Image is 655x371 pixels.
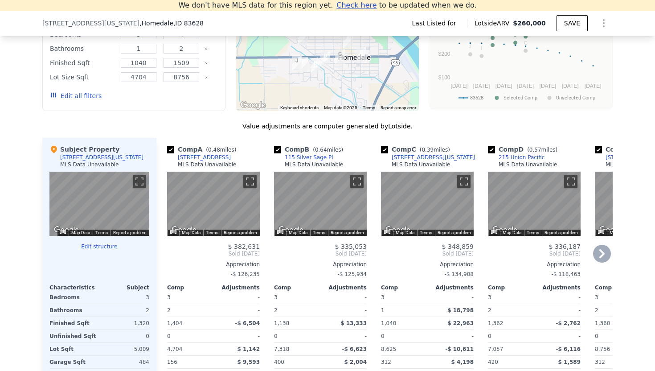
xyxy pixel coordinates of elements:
[447,307,474,313] span: $ 18,798
[540,83,557,89] text: [DATE]
[167,172,260,236] div: Street View
[585,83,602,89] text: [DATE]
[381,145,454,154] div: Comp C
[49,172,149,236] div: Street View
[324,105,357,110] span: Map data ©2025
[447,320,474,326] span: $ 22,963
[101,356,149,368] div: 484
[298,57,308,72] div: 410 W Colorado Ave
[285,161,344,168] div: MLS Data Unavailable
[595,320,610,326] span: 1,360
[205,62,208,65] button: Clear
[488,250,581,257] span: Sold [DATE]
[488,304,532,317] div: 2
[101,317,149,330] div: 1,320
[178,161,237,168] div: MLS Data Unavailable
[504,95,537,101] text: Selected Comp
[416,147,454,153] span: ( miles)
[167,294,171,301] span: 3
[488,261,581,268] div: Appreciation
[381,250,474,257] span: Sold [DATE]
[557,15,588,31] button: SAVE
[292,56,302,71] div: 601 W Wyoming Ave
[536,330,581,342] div: -
[274,172,367,236] div: Street View
[274,284,320,291] div: Comp
[488,320,503,326] span: 1,362
[49,145,119,154] div: Subject Property
[381,320,396,326] span: 1,040
[167,346,182,352] span: 4,704
[438,230,471,235] a: Report a problem
[488,294,491,301] span: 3
[52,224,81,236] a: Open this area in Google Maps (opens a new window)
[381,304,426,317] div: 1
[381,346,396,352] span: 8,625
[182,230,201,236] button: Map Data
[503,230,521,236] button: Map Data
[490,224,520,236] a: Open this area in Google Maps (opens a new window)
[178,154,231,161] div: [STREET_ADDRESS]
[342,346,367,352] span: -$ 6,623
[205,76,208,79] button: Clear
[350,175,364,188] button: Toggle fullscreen view
[381,261,474,268] div: Appreciation
[556,346,581,352] span: -$ 6,116
[488,154,544,161] a: 215 Union Pacific
[133,175,146,188] button: Toggle fullscreen view
[274,333,278,339] span: 0
[167,154,231,161] a: [STREET_ADDRESS]
[595,359,605,365] span: 312
[215,291,260,304] div: -
[363,105,375,110] a: Terms (opens in new tab)
[167,145,240,154] div: Comp A
[49,291,98,304] div: Bedrooms
[344,359,367,365] span: $ 2,004
[438,74,450,81] text: $100
[488,346,503,352] span: 7,057
[167,250,260,257] span: Sold [DATE]
[322,330,367,342] div: -
[488,172,581,236] div: Map
[562,83,579,89] text: [DATE]
[422,147,434,153] span: 0.39
[167,284,213,291] div: Comp
[536,304,581,317] div: -
[384,230,390,234] button: Keyboard shortcuts
[113,230,147,235] a: Report a problem
[470,95,483,101] text: 83628
[49,284,99,291] div: Characteristics
[451,359,474,365] span: $ 4,198
[427,284,474,291] div: Adjustments
[524,40,528,45] text: G
[235,320,260,326] span: -$ 6,504
[213,284,260,291] div: Adjustments
[524,147,561,153] span: ( miles)
[340,320,367,326] span: $ 13,333
[50,57,115,69] div: Finished Sqft
[549,243,581,250] span: $ 336,187
[598,230,604,234] button: Keyboard shortcuts
[527,230,539,235] a: Terms (opens in new tab)
[50,71,115,83] div: Lot Size Sqft
[173,20,204,27] span: , ID 83628
[529,147,541,153] span: 0.57
[285,154,333,161] div: 115 Silver Sage Pl
[488,359,498,365] span: 420
[167,304,212,317] div: 2
[517,83,534,89] text: [DATE]
[335,243,367,250] span: $ 335,053
[274,261,367,268] div: Appreciation
[277,230,283,234] button: Keyboard shortcuts
[595,333,598,339] span: 0
[274,346,289,352] span: 7,318
[383,224,413,236] img: Google
[556,320,581,326] span: -$ 2,762
[276,224,306,236] a: Open this area in Google Maps (opens a new window)
[215,304,260,317] div: -
[215,330,260,342] div: -
[383,224,413,236] a: Open this area in Google Maps (opens a new window)
[202,147,240,153] span: ( miles)
[392,154,475,161] div: [STREET_ADDRESS][US_STATE]
[338,271,367,277] span: -$ 125,934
